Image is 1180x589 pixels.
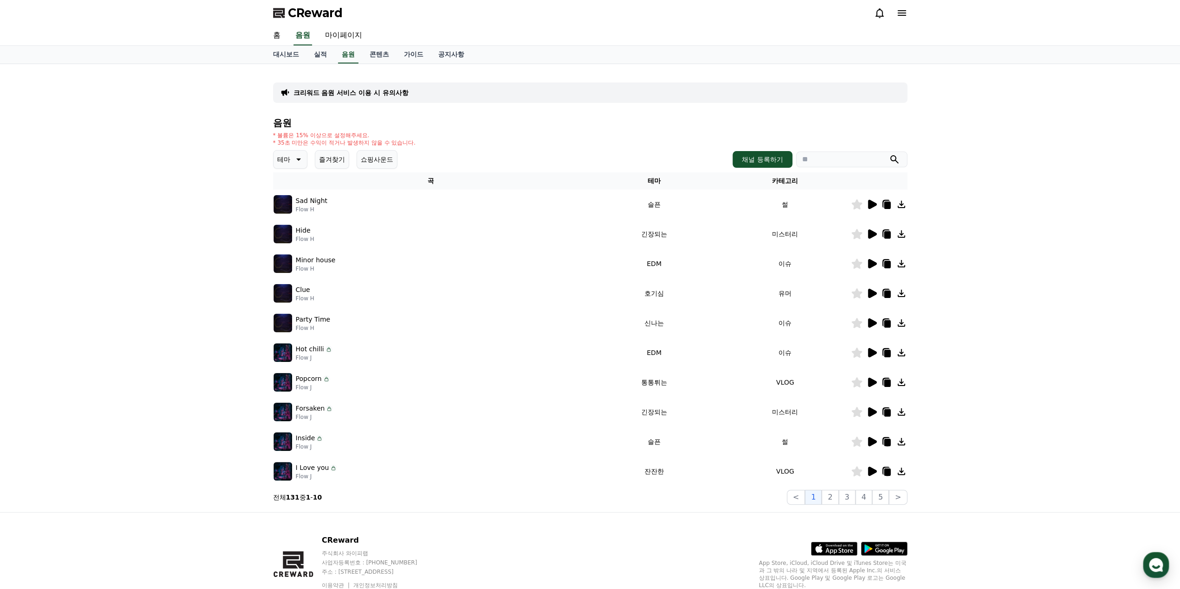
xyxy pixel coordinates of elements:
[353,582,398,589] a: 개인정보처리방침
[273,150,307,169] button: 테마
[296,473,338,480] p: Flow J
[733,151,792,168] button: 채널 등록하기
[588,397,720,427] td: 긴장되는
[85,308,96,316] span: 대화
[274,432,292,451] img: music
[588,308,720,338] td: 신나는
[277,153,290,166] p: 테마
[588,338,720,367] td: EDM
[143,308,154,315] span: 설정
[322,568,435,576] p: 주소 : [STREET_ADDRESS]
[266,46,306,63] a: 대시보드
[588,190,720,219] td: 슬픈
[274,254,292,273] img: music
[29,308,35,315] span: 홈
[274,225,292,243] img: music
[720,367,851,397] td: VLOG
[588,249,720,279] td: EDM
[322,550,435,557] p: 주식회사 와이피랩
[720,397,851,427] td: 미스터리
[720,190,851,219] td: 썰
[296,206,327,213] p: Flow H
[720,279,851,308] td: 유머
[720,172,851,190] th: 카테고리
[296,433,315,443] p: Inside
[274,403,292,421] img: music
[315,150,349,169] button: 즐겨찾기
[273,118,907,128] h4: 음원
[322,582,351,589] a: 이용약관
[720,308,851,338] td: 이슈
[296,315,331,324] p: Party Time
[61,294,120,317] a: 대화
[273,132,416,139] p: * 볼륨은 15% 이상으로 설정해주세요.
[889,490,907,505] button: >
[274,343,292,362] img: music
[588,367,720,397] td: 통통튀는
[588,172,720,190] th: 테마
[720,427,851,456] td: 썰
[306,494,311,501] strong: 1
[318,26,370,45] a: 마이페이지
[313,494,322,501] strong: 10
[296,324,331,332] p: Flow H
[296,235,314,243] p: Flow H
[805,490,822,505] button: 1
[274,373,292,392] img: music
[588,427,720,456] td: 슬픈
[720,338,851,367] td: 이슈
[338,46,358,63] a: 음원
[296,404,325,413] p: Forsaken
[286,494,300,501] strong: 131
[273,139,416,146] p: * 35초 미만은 수익이 적거나 발생하지 않을 수 있습니다.
[588,219,720,249] td: 긴장되는
[357,150,397,169] button: 쇼핑사운드
[296,384,330,391] p: Flow J
[266,26,288,45] a: 홈
[296,265,336,272] p: Flow H
[588,279,720,308] td: 호기심
[720,456,851,486] td: VLOG
[3,294,61,317] a: 홈
[872,490,889,505] button: 5
[306,46,334,63] a: 실적
[120,294,178,317] a: 설정
[296,226,311,235] p: Hide
[273,172,589,190] th: 곡
[274,284,292,303] img: music
[274,314,292,332] img: music
[720,219,851,249] td: 미스터리
[296,344,324,354] p: Hot chilli
[274,195,292,214] img: music
[822,490,838,505] button: 2
[588,456,720,486] td: 잔잔한
[296,285,310,295] p: Clue
[839,490,855,505] button: 3
[296,443,324,450] p: Flow J
[296,255,336,265] p: Minor house
[288,6,343,20] span: CReward
[396,46,431,63] a: 가이드
[293,88,408,97] a: 크리워드 음원 서비스 이용 시 유의사항
[296,295,314,302] p: Flow H
[787,490,805,505] button: <
[322,559,435,566] p: 사업자등록번호 : [PHONE_NUMBER]
[720,249,851,279] td: 이슈
[273,493,322,502] p: 전체 중 -
[431,46,472,63] a: 공지사항
[759,559,907,589] p: App Store, iCloud, iCloud Drive 및 iTunes Store는 미국과 그 밖의 나라 및 지역에서 등록된 Apple Inc.의 서비스 상표입니다. Goo...
[274,462,292,481] img: music
[296,374,322,384] p: Popcorn
[362,46,396,63] a: 콘텐츠
[296,354,332,361] p: Flow J
[296,463,329,473] p: I Love you
[296,413,333,421] p: Flow J
[322,535,435,546] p: CReward
[296,196,327,206] p: Sad Night
[855,490,872,505] button: 4
[273,6,343,20] a: CReward
[293,26,312,45] a: 음원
